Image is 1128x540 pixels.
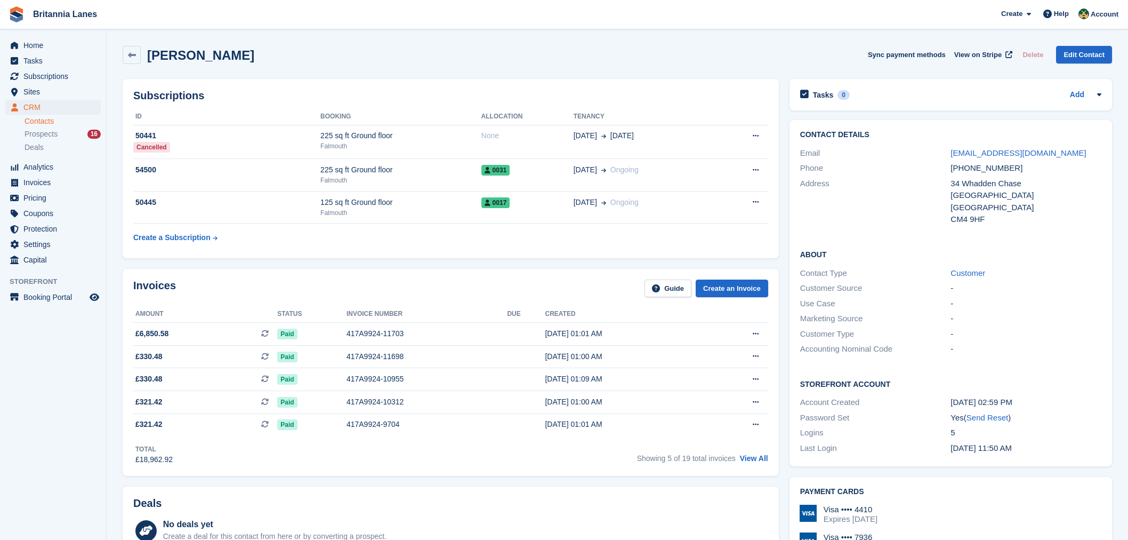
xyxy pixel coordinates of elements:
div: Password Set [800,412,951,424]
div: No deals yet [163,518,386,531]
div: - [950,313,1101,325]
img: Nathan Kellow [1078,9,1089,19]
a: menu [5,290,101,305]
a: menu [5,84,101,99]
a: menu [5,160,101,174]
span: Prospects [25,129,58,139]
span: Create [1001,9,1022,19]
div: Marketing Source [800,313,951,325]
div: CM4 9HF [950,213,1101,226]
button: Delete [1018,46,1048,63]
span: Pricing [23,190,87,205]
span: Ongoing [610,198,639,207]
div: [GEOGRAPHIC_DATA] [950,189,1101,202]
a: [EMAIL_ADDRESS][DOMAIN_NAME] [950,148,1086,157]
h2: Payment cards [800,488,1101,496]
th: Amount [133,306,277,323]
div: Accounting Nominal Code [800,343,951,355]
div: Customer Source [800,282,951,295]
span: [DATE] [610,130,634,141]
span: Sites [23,84,87,99]
span: Storefront [10,276,106,287]
span: Tasks [23,53,87,68]
th: Booking [320,108,481,125]
div: 0 [837,90,850,100]
div: - [950,298,1101,310]
span: Booking Portal [23,290,87,305]
span: Paid [277,352,297,362]
div: Use Case [800,298,951,310]
div: [DATE] 01:00 AM [545,351,705,362]
h2: Tasks [813,90,834,100]
div: 417A9924-11698 [347,351,507,362]
a: View All [740,454,768,463]
span: Coupons [23,206,87,221]
a: Guide [644,280,691,297]
div: [DATE] 01:09 AM [545,374,705,385]
span: View on Stripe [954,50,1002,60]
a: Create an Invoice [696,280,768,297]
h2: About [800,249,1101,259]
a: Send Reset [966,413,1008,422]
span: Protection [23,221,87,236]
span: Home [23,38,87,53]
div: 16 [87,130,101,139]
h2: Subscriptions [133,90,768,102]
span: Capital [23,252,87,267]
div: 417A9924-9704 [347,419,507,430]
a: View on Stripe [950,46,1014,63]
img: stora-icon-8386f47178a22dfd0bd8f6a31ec36ba5ce8667c1dd55bd0f319d3a0aa187defe.svg [9,6,25,22]
div: 125 sq ft Ground floor [320,197,481,208]
div: Account Created [800,396,951,409]
a: Britannia Lanes [29,5,101,23]
div: £18,962.92 [135,454,173,465]
div: [GEOGRAPHIC_DATA] [950,202,1101,214]
div: [DATE] 02:59 PM [950,396,1101,409]
span: Deals [25,142,44,153]
div: Visa •••• 4410 [824,505,877,514]
img: Visa Logo [800,505,817,522]
div: Falmouth [320,208,481,218]
span: Paid [277,397,297,408]
span: [DATE] [574,164,597,176]
span: £6,850.58 [135,328,168,339]
div: 34 Whadden Chase [950,178,1101,190]
div: [DATE] 01:00 AM [545,396,705,408]
a: Edit Contact [1056,46,1112,63]
button: Sync payment methods [868,46,946,63]
span: £321.42 [135,419,163,430]
a: Preview store [88,291,101,304]
div: [PHONE_NUMBER] [950,162,1101,174]
th: Tenancy [574,108,719,125]
a: Create a Subscription [133,228,217,248]
div: 225 sq ft Ground floor [320,130,481,141]
span: ( ) [964,413,1011,422]
div: Falmouth [320,176,481,185]
div: Yes [950,412,1101,424]
div: [DATE] 01:01 AM [545,328,705,339]
div: 5 [950,427,1101,439]
div: 54500 [133,164,320,176]
div: Cancelled [133,142,170,153]
div: Logins [800,427,951,439]
div: 417A9924-10955 [347,374,507,385]
div: 50441 [133,130,320,141]
a: menu [5,53,101,68]
div: 417A9924-11703 [347,328,507,339]
div: Contact Type [800,267,951,280]
span: Subscriptions [23,69,87,84]
th: Due [507,306,545,323]
span: Ongoing [610,165,639,174]
a: menu [5,190,101,205]
div: Total [135,444,173,454]
div: Phone [800,162,951,174]
span: Invoices [23,175,87,190]
span: CRM [23,100,87,115]
div: - [950,282,1101,295]
div: Email [800,147,951,160]
div: [DATE] 01:01 AM [545,419,705,430]
a: Contacts [25,116,101,126]
h2: [PERSON_NAME] [147,48,254,62]
span: Help [1054,9,1069,19]
div: Last Login [800,442,951,455]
